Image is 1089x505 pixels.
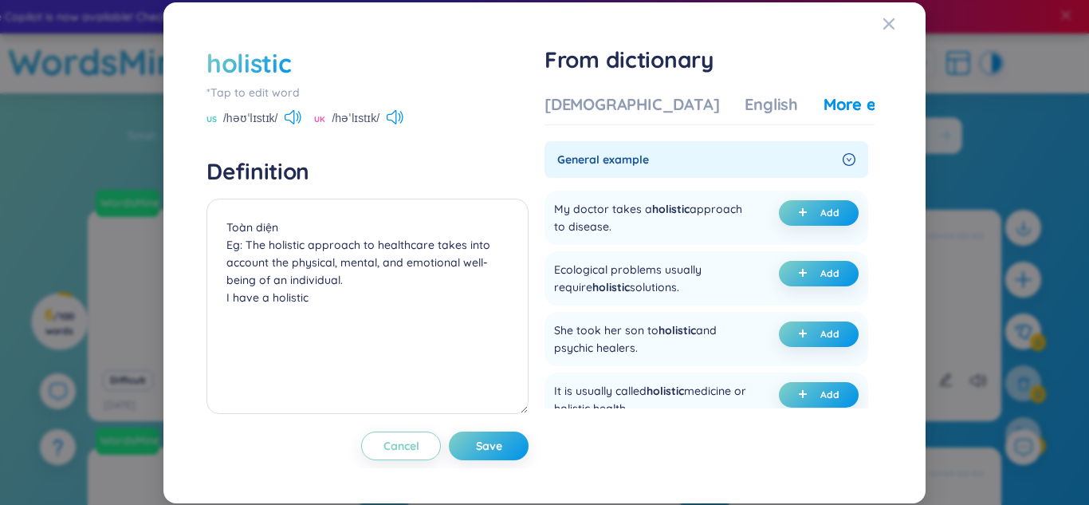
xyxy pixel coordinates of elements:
span: Add [820,207,839,219]
span: holistic [592,280,630,294]
h1: From dictionary [544,45,875,74]
h4: Definition [206,157,529,186]
div: *Tap to edit word [206,84,529,101]
button: plus [779,382,859,408]
span: plus [798,268,814,279]
button: plus [779,200,859,226]
span: right-circle [843,153,855,166]
span: Add [820,389,839,401]
div: She took her son to and psychic healers. [554,322,752,357]
span: Save [476,438,502,454]
button: plus [779,261,859,286]
span: US [206,113,217,126]
span: /həˈlɪstɪk/ [332,109,379,127]
span: General example [557,151,836,168]
span: Cancel [383,438,419,454]
button: Close [883,2,926,45]
div: My doctor takes a approach to disease. [554,200,752,235]
span: Add [820,267,839,280]
span: /həʊˈlɪstɪk/ [223,109,278,127]
span: Add [820,328,839,341]
span: plus [798,389,814,400]
span: plus [798,329,814,340]
textarea: Toàn diện Eg: The holistic approach to healthcare takes into account the physical, mental, and em... [206,199,529,414]
div: English [745,93,798,116]
div: It is usually called medicine or holistic health. [554,382,752,417]
div: Ecological problems usually require solutions. [554,261,752,296]
span: holistic [647,384,684,398]
div: More examples [824,93,939,116]
div: [DEMOGRAPHIC_DATA] [544,93,719,116]
span: holistic [659,323,696,337]
button: plus [779,322,859,347]
div: holistic [206,45,291,81]
span: UK [314,113,325,126]
span: plus [798,207,814,219]
span: holistic [652,202,690,216]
